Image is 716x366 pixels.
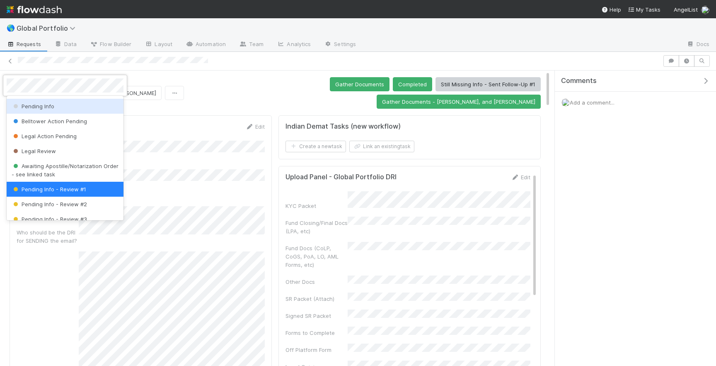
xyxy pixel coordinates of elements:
span: Awaiting Apostille/Notarization Order - see linked task [12,163,119,178]
span: Legal Action Pending [12,133,77,139]
span: Legal Review [12,148,56,154]
span: Pending Info - Review #3 [12,216,87,222]
span: Belltower Action Pending [12,118,87,124]
span: Pending Info - Review #2 [12,201,87,207]
span: Pending Info [12,103,54,110]
span: Pending Info - Review #1 [12,186,86,193]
